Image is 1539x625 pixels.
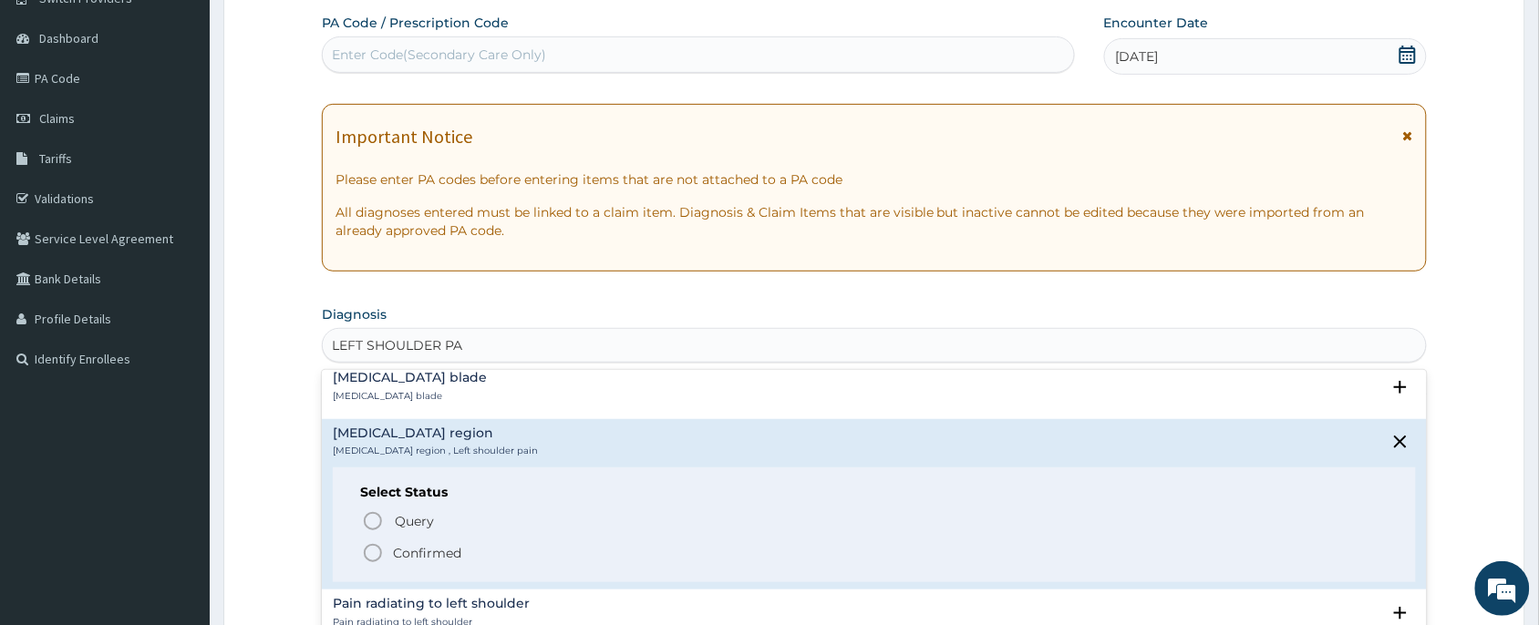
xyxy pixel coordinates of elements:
h4: Pain radiating to left shoulder [333,597,530,610]
span: Claims [39,110,75,127]
span: Dashboard [39,30,98,46]
p: Confirmed [393,544,461,562]
h6: Select Status [360,486,1389,499]
h4: [MEDICAL_DATA] region [333,426,538,440]
i: status option filled [362,542,384,564]
p: [MEDICAL_DATA] region , Left shoulder pain [333,445,538,457]
div: Chat with us now [95,102,306,126]
span: [DATE] [1116,47,1159,66]
i: open select status [1389,602,1411,624]
span: Tariffs [39,150,72,167]
h4: [MEDICAL_DATA] blade [333,371,487,384]
h1: Important Notice [336,127,472,147]
i: close select status [1389,431,1411,453]
p: [MEDICAL_DATA] blade [333,390,487,403]
img: d_794563401_company_1708531726252_794563401 [34,91,74,137]
i: open select status [1389,376,1411,398]
label: Diagnosis [322,305,387,323]
div: Minimize live chat window [299,9,343,53]
p: All diagnoses entered must be linked to a claim item. Diagnosis & Claim Items that are visible bu... [336,203,1413,240]
textarea: Type your message and hit 'Enter' [9,425,347,488]
label: Encounter Date [1104,14,1209,32]
span: Query [395,512,434,530]
p: Please enter PA codes before entering items that are not attached to a PA code [336,170,1413,189]
label: PA Code / Prescription Code [322,14,509,32]
div: Enter Code(Secondary Care Only) [332,46,546,64]
i: status option query [362,510,384,532]
span: We're online! [106,193,252,377]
